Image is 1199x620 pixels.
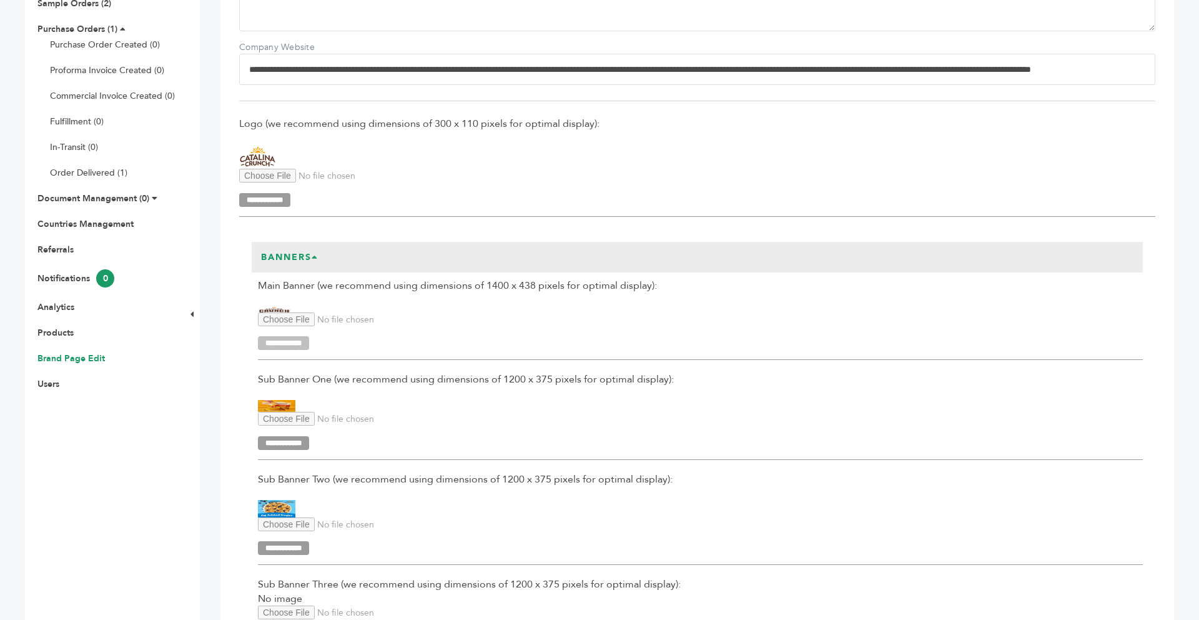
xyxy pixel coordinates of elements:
[37,378,59,390] a: Users
[50,39,160,51] a: Purchase Order Created (0)
[37,23,117,35] a: Purchase Orders (1)
[37,192,149,204] a: Document Management (0)
[258,400,295,412] img: Catalina Snacks
[50,64,164,76] a: Proforma Invoice Created (0)
[239,145,277,169] img: Catalina Snacks
[50,90,175,102] a: Commercial Invoice Created (0)
[37,218,134,230] a: Countries Management
[258,577,1143,591] span: Sub Banner Three (we recommend using dimensions of 1200 x 375 pixels for optimal display):
[258,307,295,312] img: Catalina Snacks
[258,279,1143,292] span: Main Banner (we recommend using dimensions of 1400 x 438 pixels for optimal display):
[258,472,1143,486] span: Sub Banner Two (we recommend using dimensions of 1200 x 375 pixels for optimal display):
[239,117,1155,131] span: Logo (we recommend using dimensions of 300 x 110 pixels for optimal display):
[50,116,104,127] a: Fulfillment (0)
[252,242,328,273] h3: Banners
[50,141,98,153] a: In-Transit (0)
[37,272,114,284] a: Notifications0
[96,269,114,287] span: 0
[239,41,327,54] label: Company Website
[258,372,1143,386] span: Sub Banner One (we recommend using dimensions of 1200 x 375 pixels for optimal display):
[37,327,74,339] a: Products
[258,500,295,517] img: Catalina Snacks
[37,301,74,313] a: Analytics
[37,244,74,256] a: Referrals
[50,167,127,179] a: Order Delivered (1)
[37,352,105,364] a: Brand Page Edit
